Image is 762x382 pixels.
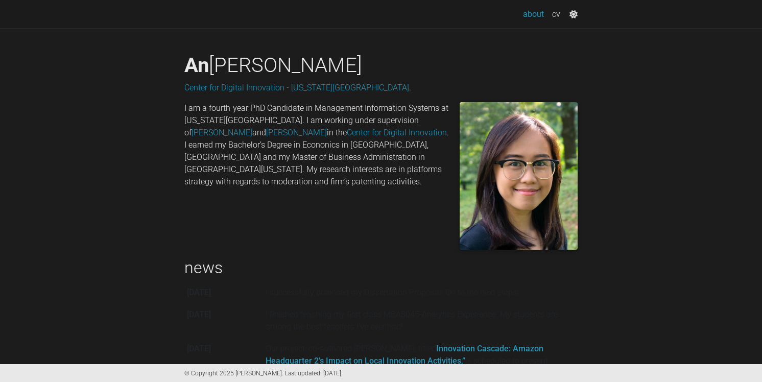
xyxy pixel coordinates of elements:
[263,281,578,303] td: I successfully defensed my Dissertation Proposal! On to the next steps!
[177,364,585,382] div: © Copyright 2025 [PERSON_NAME]. Last updated: [DATE].
[184,281,263,303] th: [DATE]
[184,53,578,78] h1: [PERSON_NAME]
[263,303,578,338] td: I finished teaching my first class MBA8045-Analytics Experience. My students are among the best t...
[266,128,327,137] a: [PERSON_NAME]
[460,102,578,250] img: prof_pic.jpg
[184,102,578,188] p: I am a fourth-year PhD Candidate in Management Information Systems at [US_STATE][GEOGRAPHIC_DATA]...
[192,128,252,137] a: [PERSON_NAME]
[184,83,409,92] a: Center for Digital Innovation - [US_STATE][GEOGRAPHIC_DATA]
[347,128,447,137] a: Center for Digital Innovation
[184,303,263,338] th: [DATE]
[548,4,564,25] a: cv
[184,258,223,277] a: news
[184,53,209,77] span: An
[519,4,548,25] a: about
[184,82,578,94] p: .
